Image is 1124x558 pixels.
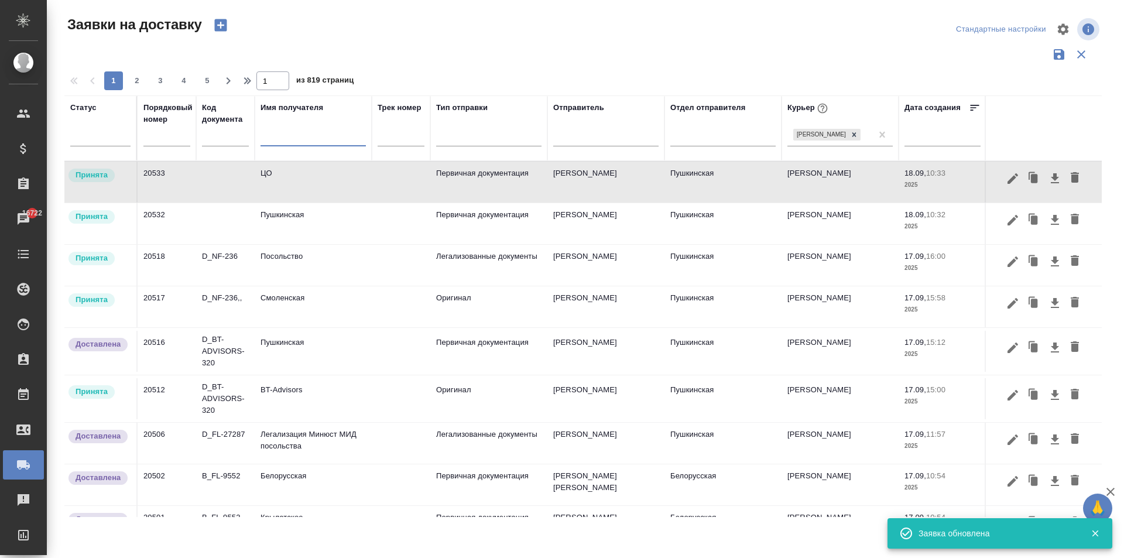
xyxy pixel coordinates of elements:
td: D_NF-236,, [196,286,255,327]
button: 4 [174,71,193,90]
p: Принята [76,252,108,264]
td: D_NF-236 [196,245,255,286]
button: Скачать [1045,251,1065,273]
p: 2025 [904,221,981,232]
div: Курьер назначен [67,384,131,400]
div: split button [953,20,1049,39]
span: 4 [174,75,193,87]
button: Скачать [1045,337,1065,359]
span: 16722 [15,207,49,219]
button: Удалить [1065,209,1085,231]
span: 5 [198,75,217,87]
p: 2025 [904,304,981,316]
td: Смоленская [255,286,372,327]
td: D_BT-ADVISORS-320 [196,328,255,375]
button: Редактировать [1003,251,1023,273]
td: [PERSON_NAME] [547,203,664,244]
button: Клонировать [1023,512,1045,534]
button: Скачать [1045,292,1065,314]
p: 10:54 [926,471,945,480]
td: Пушкинская [664,245,782,286]
p: Принята [76,169,108,181]
p: Доставлена [76,338,121,350]
p: 10:32 [926,210,945,219]
div: Имя получателя [261,102,323,114]
p: 16:00 [926,252,945,261]
p: Принята [76,386,108,398]
td: Оригинал [430,378,547,419]
button: Клонировать [1023,167,1045,190]
td: Первичная документация [430,506,547,547]
td: Пушкинская [664,162,782,203]
div: Дата создания [904,102,961,114]
td: Пушкинская [664,286,782,327]
p: 2025 [904,396,981,408]
button: Скачать [1045,429,1065,451]
td: [PERSON_NAME] [PERSON_NAME] [547,464,664,505]
td: D_BT-ADVISORS-320 [196,375,255,422]
button: 3 [151,71,170,90]
td: Белорусская [664,464,782,505]
p: Доставлена [76,472,121,484]
p: 17.09, [904,293,926,302]
td: Пушкинская [664,423,782,464]
div: Порядковый номер [143,102,193,125]
td: [PERSON_NAME] [547,286,664,327]
button: Удалить [1065,512,1085,534]
button: Создать [207,15,235,35]
button: Редактировать [1003,167,1023,190]
div: Документы доставлены, фактическая дата доставки проставиться автоматически [67,429,131,444]
div: Отдел отправителя [670,102,745,114]
td: Пушкинская [664,331,782,372]
button: Удалить [1065,337,1085,359]
td: Легализованные документы [430,423,547,464]
button: Удалить [1065,470,1085,492]
button: Клонировать [1023,470,1045,492]
td: [PERSON_NAME] [547,162,664,203]
p: 2025 [904,482,981,494]
button: Удалить [1065,429,1085,451]
button: Клонировать [1023,251,1045,273]
span: Настроить таблицу [1049,15,1077,43]
div: Трек номер [378,102,421,114]
td: [PERSON_NAME] [782,506,899,547]
div: Иванова Евгения [792,128,862,142]
p: 15:00 [926,385,945,394]
p: 18.09, [904,210,926,219]
button: Удалить [1065,292,1085,314]
td: Белорусская [664,506,782,547]
p: 17.09, [904,338,926,347]
td: Посольство [255,245,372,286]
td: Пушкинская [255,203,372,244]
button: 5 [198,71,217,90]
td: BT-Advisors [255,378,372,419]
td: Первичная документация [430,464,547,505]
div: Курьер назначен [67,251,131,266]
td: 20533 [138,162,196,203]
p: 11:57 [926,430,945,439]
p: 17.09, [904,471,926,480]
td: [PERSON_NAME] [782,245,899,286]
button: Клонировать [1023,384,1045,406]
td: Пушкинская [664,378,782,419]
td: Крылатское [255,506,372,547]
td: [PERSON_NAME] [782,162,899,203]
td: B_FL-9552 [196,464,255,505]
p: 2025 [904,179,981,191]
div: Курьер [787,101,830,116]
button: Клонировать [1023,429,1045,451]
td: Легализация Минюст МИД посольства [255,423,372,464]
p: 2025 [904,262,981,274]
td: D_FL-27287 [196,423,255,464]
td: [PERSON_NAME] [782,464,899,505]
div: Документы доставлены, фактическая дата доставки проставиться автоматически [67,512,131,528]
td: B_FL-9552 [196,506,255,547]
td: ЦО [255,162,372,203]
span: Посмотреть информацию [1077,18,1102,40]
p: 10:33 [926,169,945,177]
p: 17.09, [904,252,926,261]
button: Редактировать [1003,292,1023,314]
button: Клонировать [1023,209,1045,231]
button: Закрыть [1083,528,1107,539]
button: Удалить [1065,167,1085,190]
